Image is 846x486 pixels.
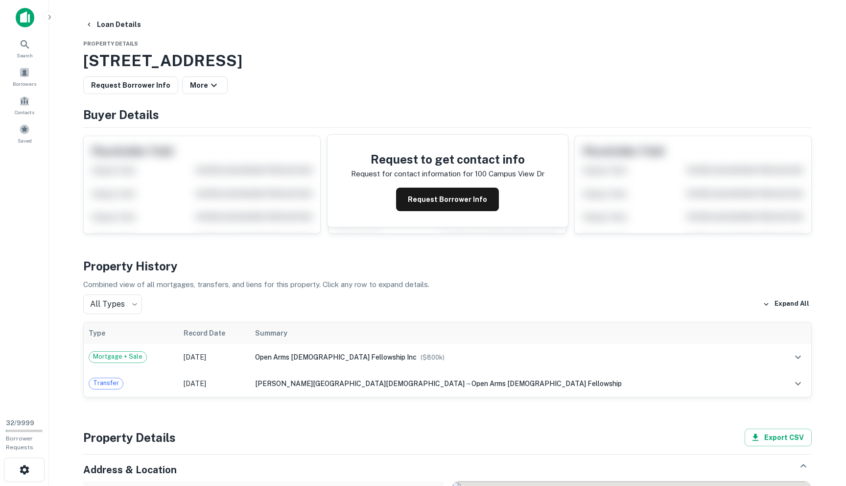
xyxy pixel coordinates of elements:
[13,80,36,88] span: Borrowers
[84,322,179,344] th: Type
[351,150,544,168] h4: Request to get contact info
[797,408,846,455] iframe: Chat Widget
[790,349,806,365] button: expand row
[179,370,250,397] td: [DATE]
[179,344,250,370] td: [DATE]
[255,378,770,389] div: →
[255,353,417,361] span: open arms [DEMOGRAPHIC_DATA] fellowship inc
[3,63,46,90] a: Borrowers
[421,354,445,361] span: ($ 800k )
[6,435,33,451] span: Borrower Requests
[396,188,499,211] button: Request Borrower Info
[89,378,123,388] span: Transfer
[15,108,34,116] span: Contacts
[351,168,473,180] p: Request for contact information for
[6,419,34,427] span: 32 / 9999
[83,294,142,314] div: All Types
[3,120,46,146] a: Saved
[83,429,176,446] h4: Property Details
[250,322,775,344] th: Summary
[17,51,33,59] span: Search
[83,462,177,477] h5: Address & Location
[18,137,32,145] span: Saved
[255,380,465,388] span: [PERSON_NAME][GEOGRAPHIC_DATA][DEMOGRAPHIC_DATA]
[83,106,812,123] h4: Buyer Details
[89,352,146,362] span: Mortgage + Sale
[179,322,250,344] th: Record Date
[182,76,228,94] button: More
[471,380,622,388] span: open arms [DEMOGRAPHIC_DATA] fellowship
[3,92,46,118] a: Contacts
[83,279,812,291] p: Combined view of all mortgages, transfers, and liens for this property. Click any row to expand d...
[745,429,812,446] button: Export CSV
[83,76,178,94] button: Request Borrower Info
[790,375,806,392] button: expand row
[16,8,34,27] img: capitalize-icon.png
[3,35,46,61] a: Search
[760,297,812,312] button: Expand All
[475,168,544,180] p: 100 campus view dr
[83,257,812,275] h4: Property History
[83,49,812,73] h3: [STREET_ADDRESS]
[81,16,145,33] button: Loan Details
[83,41,138,47] span: Property Details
